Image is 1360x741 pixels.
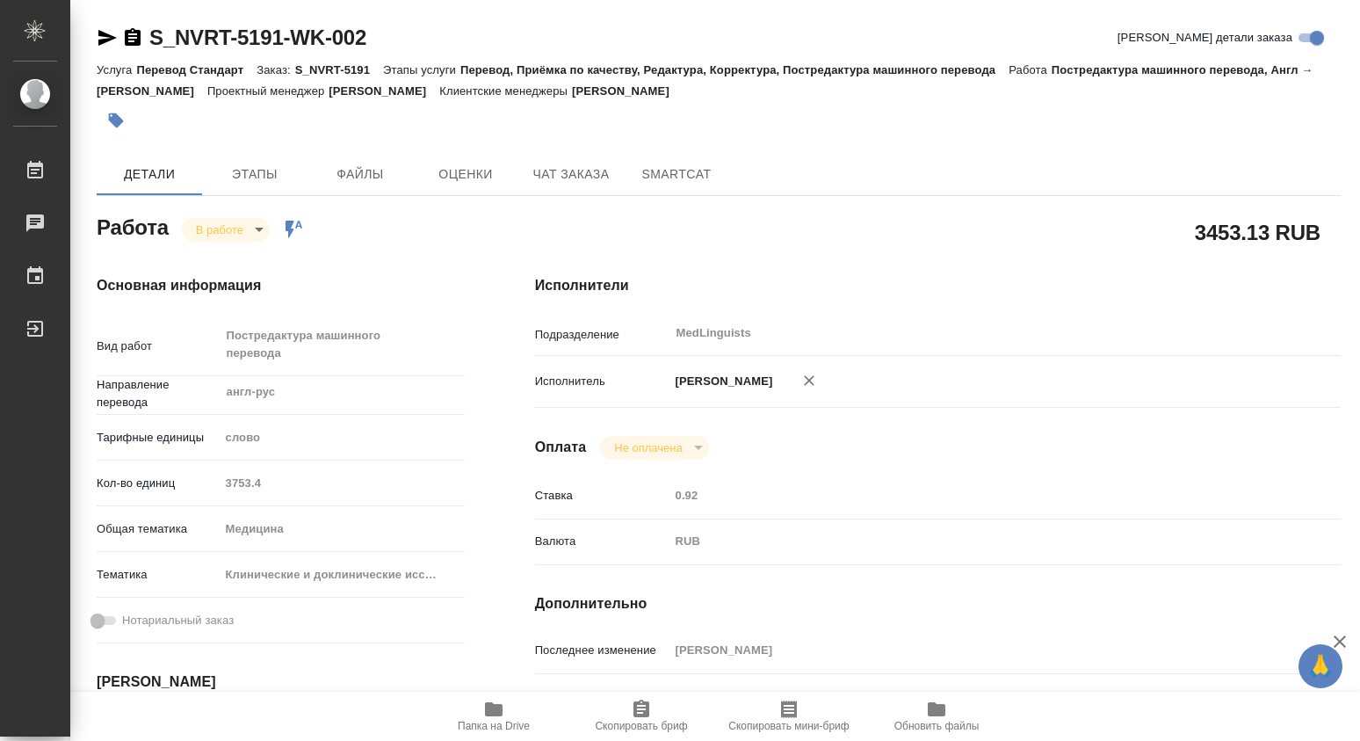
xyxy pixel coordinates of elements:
p: S_NVRT-5191 [295,63,383,76]
p: [PERSON_NAME] [572,84,683,98]
p: Ставка [535,487,669,505]
input: Пустое поле [669,637,1274,663]
p: Исполнитель [535,373,669,390]
h4: [PERSON_NAME] [97,672,465,693]
button: Обновить файлы [863,692,1010,741]
button: Папка на Drive [420,692,568,741]
p: Проектный менеджер [207,84,329,98]
p: Этапы услуги [383,63,460,76]
button: Удалить исполнителя [790,361,828,400]
button: Скопировать ссылку [122,27,143,48]
p: [PERSON_NAME] [329,84,439,98]
button: Скопировать мини-бриф [715,692,863,741]
p: Перевод Стандарт [136,63,257,76]
span: [PERSON_NAME] детали заказа [1118,29,1292,47]
div: RUB [669,527,1274,556]
textarea: тотал до разверстки 4205 [669,684,1274,714]
p: Заказ: [257,63,294,76]
input: Пустое поле [220,470,465,496]
span: Чат заказа [529,163,613,185]
button: Скопировать ссылку для ЯМессенджера [97,27,118,48]
h2: Работа [97,210,169,242]
a: S_NVRT-5191-WK-002 [149,25,366,49]
p: Тематика [97,566,220,584]
button: 🙏 [1299,644,1342,688]
span: Этапы [213,163,297,185]
p: Услуга [97,63,136,76]
button: В работе [191,222,249,237]
input: Пустое поле [669,483,1274,508]
span: Скопировать бриф [595,720,687,732]
div: В работе [600,436,708,460]
span: 🙏 [1306,648,1335,685]
h4: Дополнительно [535,593,1341,614]
span: Папка на Drive [458,720,530,732]
p: Последнее изменение [535,642,669,659]
span: SmartCat [634,163,719,185]
div: В работе [182,218,270,242]
p: Клиентские менеджеры [439,84,572,98]
p: Тарифные единицы [97,429,220,447]
h4: Основная информация [97,275,465,296]
span: Файлы [318,163,402,185]
p: Работа [1009,63,1052,76]
div: Медицина [220,514,465,544]
span: Оценки [423,163,508,185]
span: Обновить файлы [894,720,980,732]
h4: Исполнители [535,275,1341,296]
p: Валюта [535,533,669,550]
p: Кол-во единиц [97,475,220,492]
span: Скопировать мини-бриф [728,720,849,732]
h4: Оплата [535,437,587,458]
span: Детали [107,163,192,185]
span: Нотариальный заказ [122,612,234,629]
p: Подразделение [535,326,669,344]
div: слово [220,423,465,453]
div: Клинические и доклинические исследования [220,560,465,590]
p: Общая тематика [97,520,220,538]
p: Вид работ [97,338,220,355]
button: Скопировать бриф [568,692,715,741]
button: Добавить тэг [97,101,135,140]
h2: 3453.13 RUB [1195,217,1320,247]
p: Направление перевода [97,376,220,411]
p: Перевод, Приёмка по качеству, Редактура, Корректура, Постредактура машинного перевода [460,63,1009,76]
p: [PERSON_NAME] [669,373,773,390]
button: Не оплачена [609,440,687,455]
